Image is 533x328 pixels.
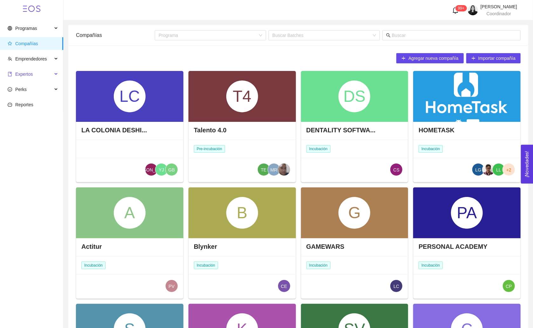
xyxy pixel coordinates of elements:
[114,80,146,112] div: LC
[159,164,164,176] span: YJ
[306,145,331,153] span: Incubación
[8,87,12,92] span: smile
[8,57,12,61] span: team
[496,164,501,176] span: LL
[396,53,463,63] button: plusAgregar nueva compañía
[261,164,267,176] span: TE
[168,164,175,176] span: GB
[393,164,400,176] span: CS
[81,242,102,251] h4: Actitur
[419,145,443,153] span: Incubación
[466,53,521,63] button: plusImportar compañía
[306,126,376,135] h4: DENTALITY SOFTWA...
[15,56,47,61] span: Emprendedores
[419,126,454,135] h4: HOMETASK
[226,197,258,229] div: B
[306,242,345,251] h4: GAMEWARS
[81,126,147,135] h4: LA COLONIA DESHI...
[478,55,516,62] span: Importar compañía
[487,11,511,16] span: Coordinador
[8,41,12,46] span: star
[338,197,370,229] div: G
[76,26,155,44] div: Compañías
[81,262,106,269] span: Incubación
[8,72,12,76] span: book
[401,56,406,61] span: plus
[15,72,33,77] span: Expertos
[226,80,258,112] div: T4
[114,197,146,229] div: A
[194,145,225,153] span: Pre-incubación
[393,280,399,293] span: LC
[475,164,482,176] span: LG
[8,102,12,107] span: dashboard
[281,280,287,293] span: CE
[306,262,331,269] span: Incubación
[133,164,169,176] span: [PERSON_NAME]
[451,197,483,229] div: PA
[419,242,488,251] h4: PERSONAL ACADEMY
[482,164,495,176] img: 1614819488239-IMG_3476.jpeg
[452,7,459,14] span: bell
[8,26,12,31] span: global
[455,5,467,11] sup: 3630
[521,145,533,184] button: Open Feedback Widget
[278,164,290,176] img: 1721755867606-Messenger_creation_6f521ea6-0f0a-4e58-b525-a5cdd7c22d8e.png
[338,80,370,112] div: DS
[468,5,478,15] img: 1654902678626-PP_Jashia3.jpg
[471,56,476,61] span: plus
[506,280,512,293] span: CP
[15,41,38,46] span: Compañías
[15,87,27,92] span: Perks
[419,262,443,269] span: Incubación
[386,33,391,38] span: search
[408,55,458,62] span: Agregar nueva compañía
[15,26,37,31] span: Programas
[392,32,517,39] input: Buscar
[168,280,174,293] span: PV
[15,102,33,107] span: Reportes
[194,242,217,251] h4: Blynker
[194,126,227,135] h4: Talento 4.0
[270,164,277,176] span: MR
[481,4,517,9] span: [PERSON_NAME]
[194,262,218,269] span: Incubación
[506,164,511,176] span: +2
